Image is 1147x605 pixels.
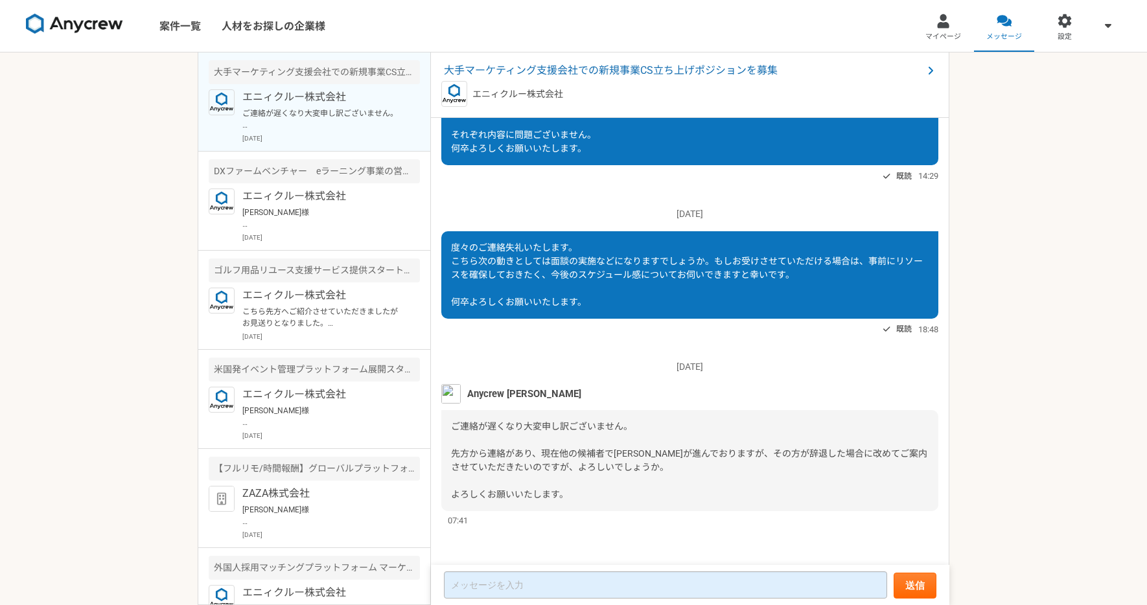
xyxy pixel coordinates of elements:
[444,63,923,78] span: 大手マーケティング支援会社での新規事業CS立ち上げポジションを募集
[209,89,235,115] img: logo_text_blue_01.png
[26,14,123,34] img: 8DqYSo04kwAAAAASUVORK5CYII=
[209,457,420,481] div: 【フルリモ/時間報酬】グローバルプラットフォームのカスタマーサクセス急募！
[209,387,235,413] img: logo_text_blue_01.png
[896,168,912,184] span: 既読
[209,188,235,214] img: logo_text_blue_01.png
[441,81,467,107] img: logo_text_blue_01.png
[472,87,563,101] p: エニィクルー株式会社
[451,242,923,307] span: 度々のご連絡失礼いたします。 こちら次の動きとしては面談の実施などになりますでしょうか。もしお受けさせていただける場合は、事前にリソースを確保しておきたく、今後のスケジュール感についてお伺いでき...
[451,89,758,154] span: ご連絡をいただき誠にありがとうございます。 クライアント情報および、希望稼働単価に関してもありがとうございます。 それぞれ内容に問題ございません。 何卒よろしくお願いいたします。
[896,321,912,337] span: 既読
[451,421,927,499] span: ご連絡が遅くなり大変申し訳ございません。 先方から連絡があり、現在他の候補者で[PERSON_NAME]が進んでおりますが、その方が辞退した場合に改めてご案内させていただきたいのですが、よろしい...
[918,323,938,336] span: 18:48
[209,358,420,382] div: 米国発イベント管理プラットフォーム展開スタートアップ カスタマーサクセス
[894,573,936,599] button: 送信
[918,170,938,182] span: 14:29
[209,258,420,282] div: ゴルフ用品リユース支援サービス提供スタートアップ カスタマーサクセス（店舗営業）
[209,556,420,580] div: 外国人採用マッチングプラットフォーム マーケティング責任者
[242,431,420,440] p: [DATE]
[242,89,402,105] p: エニィクルー株式会社
[441,384,461,404] img: %E5%90%8D%E7%A7%B0%E6%9C%AA%E8%A8%AD%E5%AE%9A%E3%81%AE%E3%83%87%E3%82%B6%E3%82%A4%E3%83%B3__3_.png
[242,288,402,303] p: エニィクルー株式会社
[242,233,420,242] p: [DATE]
[242,530,420,540] p: [DATE]
[242,332,420,341] p: [DATE]
[209,60,420,84] div: 大手マーケティング支援会社での新規事業CS立ち上げポジションを募集
[242,387,402,402] p: エニィクルー株式会社
[242,188,402,204] p: エニィクルー株式会社
[242,108,402,131] p: ご連絡が遅くなり大変申し訳ございません。 先方から連絡があり、現在他の候補者で[PERSON_NAME]が進んでおりますが、その方が辞退した場合に改めてご案内させていただきたいのですが、よろしい...
[209,486,235,512] img: default_org_logo-42cde973f59100197ec2c8e796e4974ac8490bb5b08a0eb061ff975e4574aa76.png
[242,486,402,501] p: ZAZA株式会社
[242,504,402,527] p: [PERSON_NAME]様 お世話になっております、ZAZA採用担当です。 先日ご連絡させていただいたきましたが、その後ご返答をいただけていないことから、 今回はご辞退として対応させていただき...
[986,32,1022,42] span: メッセージ
[467,387,581,401] span: Anycrew [PERSON_NAME]
[242,207,402,230] p: [PERSON_NAME]様 Anycrewの[PERSON_NAME]と申します。 サービスのご利用、ありがとうございます。 プロフィールを拝見させて頂き、こちらの案件について、これまでのご経...
[925,32,961,42] span: マイページ
[242,405,402,428] p: [PERSON_NAME]様 ご連絡をいただきありがとうございます。 また結果に関しても承知いたしました。ご評価いただけたことも大変嬉しく思います。 ぜひ何かご協力できることがございましたら、お...
[441,360,938,374] p: [DATE]
[242,306,402,329] p: こちら先方へご紹介させていただきましたがお見送りとなりました。 理由としては、ご経験面はマッチしており、ご評価いただいていたものの、社内で週１回は顧客への訪問ができないとという結論になったようです。
[209,159,420,183] div: DXファームベンチャー eラーニング事業の営業業務（講師の獲得や稼働サポート）
[242,585,402,600] p: エニィクルー株式会社
[209,288,235,314] img: logo_text_blue_01.png
[242,133,420,143] p: [DATE]
[441,207,938,221] p: [DATE]
[448,514,468,527] span: 07:41
[1058,32,1072,42] span: 設定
